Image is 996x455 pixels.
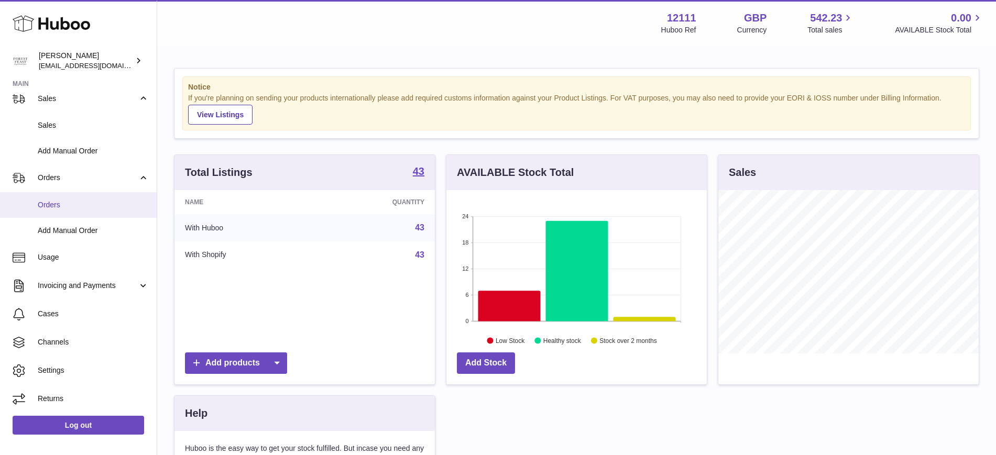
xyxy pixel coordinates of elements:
strong: 12111 [667,11,696,25]
a: 0.00 AVAILABLE Stock Total [895,11,983,35]
a: Add Stock [457,352,515,374]
div: Huboo Ref [661,25,696,35]
a: 542.23 Total sales [807,11,854,35]
span: [EMAIL_ADDRESS][DOMAIN_NAME] [39,61,154,70]
span: Total sales [807,25,854,35]
h3: Help [185,406,207,420]
a: View Listings [188,105,253,125]
a: 43 [415,223,424,232]
span: Settings [38,365,149,375]
span: Add Manual Order [38,146,149,156]
span: 542.23 [810,11,842,25]
span: 0.00 [951,11,971,25]
span: Orders [38,200,149,210]
th: Name [174,190,315,214]
span: Add Manual Order [38,226,149,236]
span: Invoicing and Payments [38,281,138,291]
td: With Shopify [174,241,315,269]
strong: GBP [744,11,767,25]
span: Sales [38,120,149,130]
div: Currency [737,25,767,35]
div: If you're planning on sending your products internationally please add required customs informati... [188,93,965,125]
th: Quantity [315,190,435,214]
h3: Total Listings [185,165,253,180]
td: With Huboo [174,214,315,241]
span: Channels [38,337,149,347]
span: Returns [38,394,149,404]
span: Cases [38,309,149,319]
span: AVAILABLE Stock Total [895,25,983,35]
strong: Notice [188,82,965,92]
a: Log out [13,416,144,435]
img: bronaghc@forestfeast.com [13,53,28,69]
span: Orders [38,173,138,183]
strong: 43 [413,166,424,176]
text: 24 [462,213,468,219]
div: [PERSON_NAME] [39,51,133,71]
h3: Sales [729,165,756,180]
text: Stock over 2 months [599,337,656,344]
a: 43 [413,166,424,179]
text: 0 [465,318,468,324]
text: Healthy stock [543,337,582,344]
span: Sales [38,94,138,104]
a: Add products [185,352,287,374]
text: 12 [462,265,468,272]
a: 43 [415,250,424,259]
h3: AVAILABLE Stock Total [457,165,574,180]
span: Usage [38,252,149,262]
text: 18 [462,239,468,246]
text: Low Stock [496,337,525,344]
text: 6 [465,292,468,298]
